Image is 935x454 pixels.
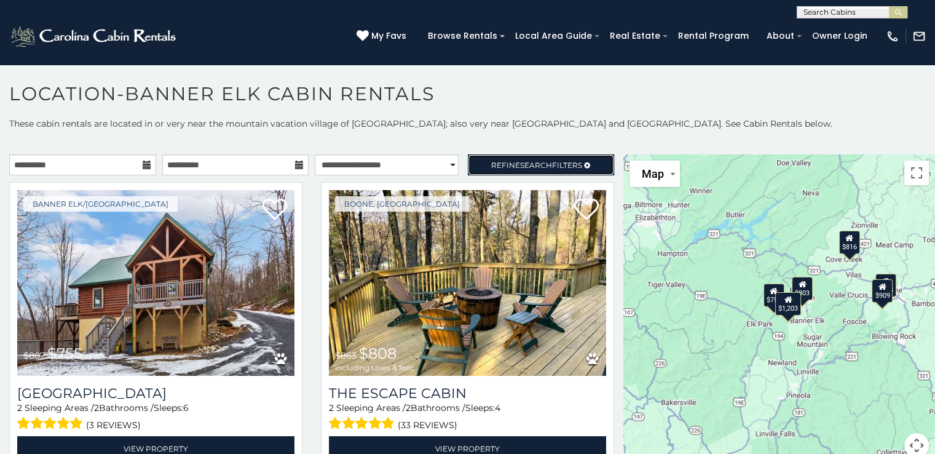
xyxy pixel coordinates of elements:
div: Sleeping Areas / Bathrooms / Sleeps: [329,402,606,433]
span: $807 [23,350,45,361]
span: 2 [17,402,22,413]
span: 4 [495,402,500,413]
a: Rental Program [672,26,755,46]
a: The Escape Cabin $863 $808 including taxes & fees [329,190,606,376]
a: Real Estate [604,26,666,46]
div: $755 [763,283,784,306]
span: (3 reviews) [86,417,141,433]
span: My Favs [371,30,406,42]
a: Local Area Guide [509,26,598,46]
a: Add to favorites [574,197,599,223]
a: Owner Login [806,26,874,46]
a: Banner Elk/[GEOGRAPHIC_DATA] [23,196,178,212]
span: including taxes & fees [335,364,414,372]
span: $755 [47,344,82,362]
a: About [760,26,800,46]
span: 6 [183,402,189,413]
a: [GEOGRAPHIC_DATA] [17,385,294,402]
div: $808 [875,274,896,297]
span: Map [642,167,664,180]
div: $1,203 [775,292,800,316]
img: Little Elk Lodge [17,190,294,376]
img: mail-regular-white.png [912,30,926,43]
span: 2 [329,402,334,413]
span: including taxes & fees [23,364,102,372]
a: Boone, [GEOGRAPHIC_DATA] [335,196,469,212]
span: $808 [359,344,396,362]
div: $803 [792,277,813,300]
h3: Little Elk Lodge [17,385,294,402]
span: $863 [335,350,357,361]
a: The Escape Cabin [329,385,606,402]
img: White-1-2.png [9,24,180,49]
span: Search [520,161,552,170]
img: The Escape Cabin [329,190,606,376]
span: 2 [94,402,99,413]
a: My Favs [357,30,409,43]
a: Little Elk Lodge $807 $755 including taxes & fees [17,190,294,376]
div: $909 [872,279,893,303]
span: (33 reviews) [398,417,457,433]
a: RefineSearchFilters [468,154,615,175]
a: Browse Rentals [422,26,503,46]
img: phone-regular-white.png [886,30,899,43]
a: Add to favorites [262,197,287,223]
span: 2 [406,402,411,413]
span: Refine Filters [491,161,582,170]
button: Change map style [629,161,680,187]
button: Toggle fullscreen view [904,161,929,185]
div: $816 [838,231,859,254]
div: Sleeping Areas / Bathrooms / Sleeps: [17,402,294,433]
